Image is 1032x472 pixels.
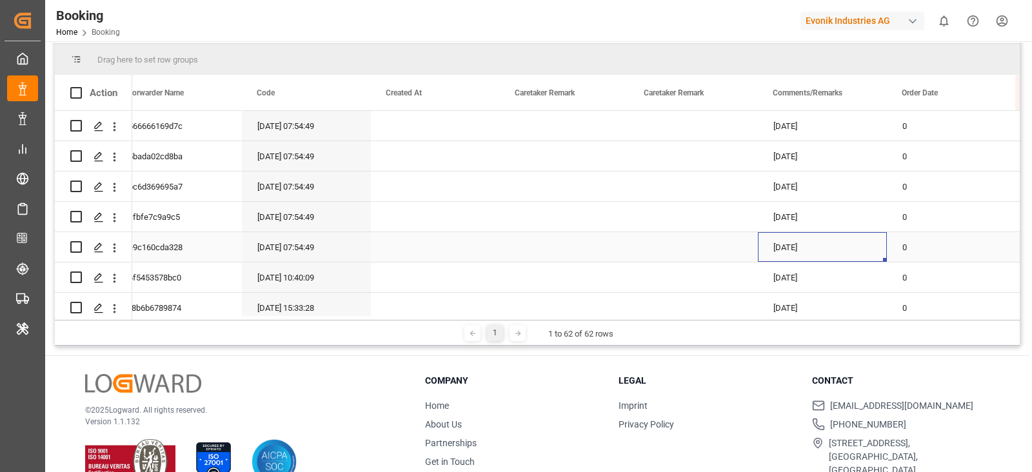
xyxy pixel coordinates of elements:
[619,419,674,429] a: Privacy Policy
[128,88,184,97] span: Forwarder Name
[515,88,575,97] span: Caretaker Remark
[90,87,117,99] div: Action
[425,457,475,467] a: Get in Touch
[887,293,1016,322] div: 0
[85,404,393,416] p: © 2025 Logward. All rights reserved.
[887,202,1016,231] div: 0
[619,374,796,388] h3: Legal
[113,232,242,262] div: e9c160cda328
[113,262,242,292] div: 6f5453578bc0
[113,172,242,201] div: bc6d369695a7
[548,328,613,340] div: 1 to 62 of 62 rows
[242,293,371,322] div: [DATE] 15:33:28
[425,400,449,411] a: Home
[425,374,602,388] h3: Company
[113,202,242,231] div: cfbfe7c9a9c5
[887,232,1016,262] div: 0
[113,111,242,141] div: 566666169d7c
[425,419,462,429] a: About Us
[830,418,906,431] span: [PHONE_NUMBER]
[242,172,371,201] div: [DATE] 07:54:49
[55,141,132,172] div: Press SPACE to select this row.
[758,172,887,201] div: [DATE]
[242,262,371,292] div: [DATE] 10:40:09
[758,141,887,171] div: [DATE]
[619,400,648,411] a: Imprint
[55,232,132,262] div: Press SPACE to select this row.
[97,55,198,64] span: Drag here to set row groups
[887,111,1016,141] div: 0
[55,172,132,202] div: Press SPACE to select this row.
[425,438,477,448] a: Partnerships
[55,293,132,323] div: Press SPACE to select this row.
[800,12,924,30] div: Evonik Industries AG
[887,262,1016,292] div: 0
[113,293,242,322] div: f8b6b6789874
[242,232,371,262] div: [DATE] 07:54:49
[758,262,887,292] div: [DATE]
[242,111,371,141] div: [DATE] 07:54:49
[929,6,958,35] button: show 0 new notifications
[800,8,929,33] button: Evonik Industries AG
[56,28,77,37] a: Home
[958,6,987,35] button: Help Center
[758,111,887,141] div: [DATE]
[758,202,887,231] div: [DATE]
[55,262,132,293] div: Press SPACE to select this row.
[644,88,704,97] span: Caretaker Remark
[830,399,973,413] span: [EMAIL_ADDRESS][DOMAIN_NAME]
[242,141,371,171] div: [DATE] 07:54:49
[386,88,422,97] span: Created At
[85,416,393,428] p: Version 1.1.132
[113,141,242,171] div: 5bada02cd8ba
[257,88,275,97] span: Code
[887,172,1016,201] div: 0
[758,293,887,322] div: [DATE]
[758,232,887,262] div: [DATE]
[887,141,1016,171] div: 0
[85,374,201,393] img: Logward Logo
[773,88,842,97] span: Comments/Remarks
[56,6,120,25] div: Booking
[812,374,989,388] h3: Contact
[902,88,938,97] span: Order Date
[487,325,503,341] div: 1
[55,202,132,232] div: Press SPACE to select this row.
[55,111,132,141] div: Press SPACE to select this row.
[242,202,371,231] div: [DATE] 07:54:49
